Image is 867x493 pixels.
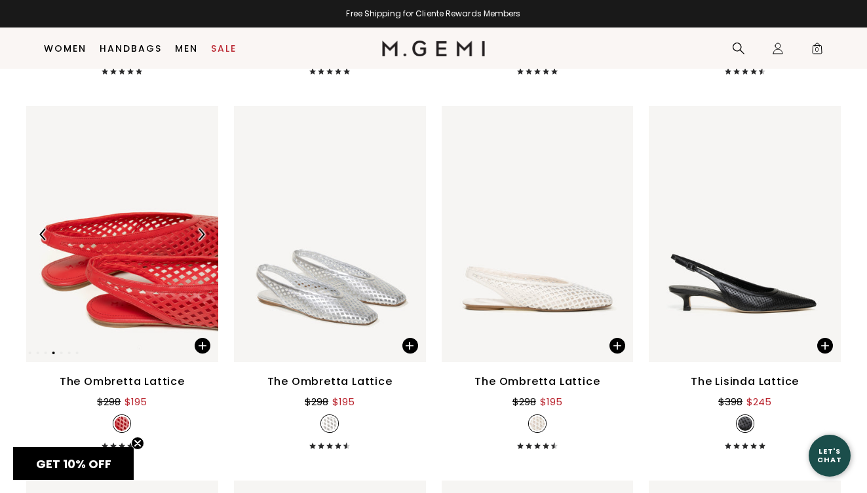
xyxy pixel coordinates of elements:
[530,416,545,431] img: v_7323030061115_SWATCH_50x.jpg
[234,106,426,449] a: The Ombretta Lattice$298$195
[125,394,147,410] div: $195
[512,394,536,410] div: $298
[267,374,393,390] div: The Ombretta Lattice
[382,41,485,56] img: M.Gemi
[26,106,218,362] img: The Ombretta Lattice
[13,447,134,480] div: GET 10% OFFClose teaser
[195,228,207,240] img: Next Arrow
[36,456,111,472] span: GET 10% OFF
[718,394,742,410] div: $398
[26,106,218,449] a: Previous ArrowNext ArrowThe Ombretta Lattice$298$195
[234,106,426,362] img: The Ombretta Lattice
[649,106,841,362] img: The Lisinda Lattice
[322,416,337,431] img: v_7323030126651_SWATCH_50x.jpg
[738,416,752,431] img: v_7323002634299_SWATCH_50x.jpg
[97,394,121,410] div: $298
[811,45,824,58] span: 0
[442,106,634,449] a: The Ombretta Lattice$298$195
[649,106,841,449] a: The Lisinda Lattice$398$245
[131,437,144,450] button: Close teaser
[540,394,562,410] div: $195
[37,228,49,240] img: Previous Arrow
[809,447,851,464] div: Let's Chat
[442,106,634,362] img: The Ombretta Lattice
[746,394,771,410] div: $245
[60,374,185,390] div: The Ombretta Lattice
[305,394,328,410] div: $298
[474,374,600,390] div: The Ombretta Lattice
[332,394,355,410] div: $195
[211,43,237,54] a: Sale
[115,416,129,431] img: v_7323030093883_SWATCH_50x.jpg
[100,43,162,54] a: Handbags
[691,374,799,390] div: The Lisinda Lattice
[175,43,198,54] a: Men
[44,43,87,54] a: Women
